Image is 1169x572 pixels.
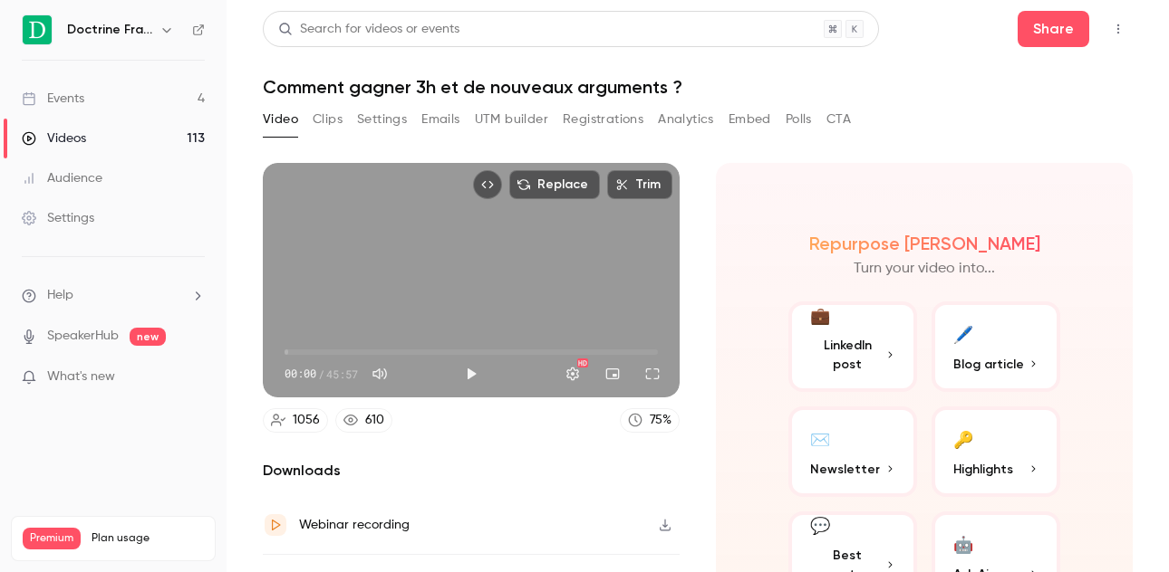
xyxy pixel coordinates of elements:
[810,424,830,453] div: ✉️
[810,304,830,329] div: 💼
[285,366,358,382] div: 00:00
[23,15,52,44] img: Doctrine France
[278,20,459,39] div: Search for videos or events
[362,356,398,392] button: Mute
[788,406,917,497] button: ✉️Newsletter
[47,327,119,346] a: SpeakerHub
[473,170,502,199] button: Embed video
[92,531,204,546] span: Plan usage
[594,356,631,392] button: Turn on miniplayer
[335,408,392,433] a: 610
[22,169,102,187] div: Audience
[953,529,973,558] div: 🤖
[810,336,884,374] span: LinkedIn post
[285,366,316,382] span: 00:00
[620,408,680,433] a: 75%
[555,356,591,392] button: Settings
[293,411,320,430] div: 1056
[650,411,671,430] div: 75 %
[263,105,298,134] button: Video
[563,105,643,134] button: Registrations
[810,460,880,479] span: Newsletter
[299,514,410,536] div: Webinar recording
[67,21,152,39] h6: Doctrine France
[577,358,588,367] div: HD
[22,129,86,148] div: Videos
[263,408,328,433] a: 1056
[786,105,812,134] button: Polls
[826,105,851,134] button: CTA
[1104,14,1133,43] button: Top Bar Actions
[509,170,600,199] button: Replace
[47,367,115,386] span: What's new
[22,209,94,227] div: Settings
[130,328,166,346] span: new
[263,460,680,481] h2: Downloads
[357,105,407,134] button: Settings
[953,460,1013,479] span: Highlights
[47,286,73,305] span: Help
[365,411,384,430] div: 610
[313,105,343,134] button: Clips
[932,406,1060,497] button: 🔑Highlights
[607,170,672,199] button: Trim
[953,424,973,453] div: 🔑
[22,286,205,305] li: help-dropdown-opener
[953,355,1024,374] span: Blog article
[729,105,771,134] button: Embed
[326,366,358,382] span: 45:57
[453,356,489,392] button: Play
[1018,11,1089,47] button: Share
[658,105,714,134] button: Analytics
[634,356,671,392] button: Full screen
[809,233,1040,254] h2: Repurpose [PERSON_NAME]
[810,514,830,539] div: 💬
[953,319,973,348] div: 🖊️
[22,90,84,108] div: Events
[788,301,917,392] button: 💼LinkedIn post
[263,76,1133,98] h1: Comment gagner 3h et de nouveaux arguments ?
[318,366,324,382] span: /
[183,369,205,386] iframe: Noticeable Trigger
[854,258,995,280] p: Turn your video into...
[23,528,81,549] span: Premium
[421,105,459,134] button: Emails
[932,301,1060,392] button: 🖊️Blog article
[475,105,548,134] button: UTM builder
